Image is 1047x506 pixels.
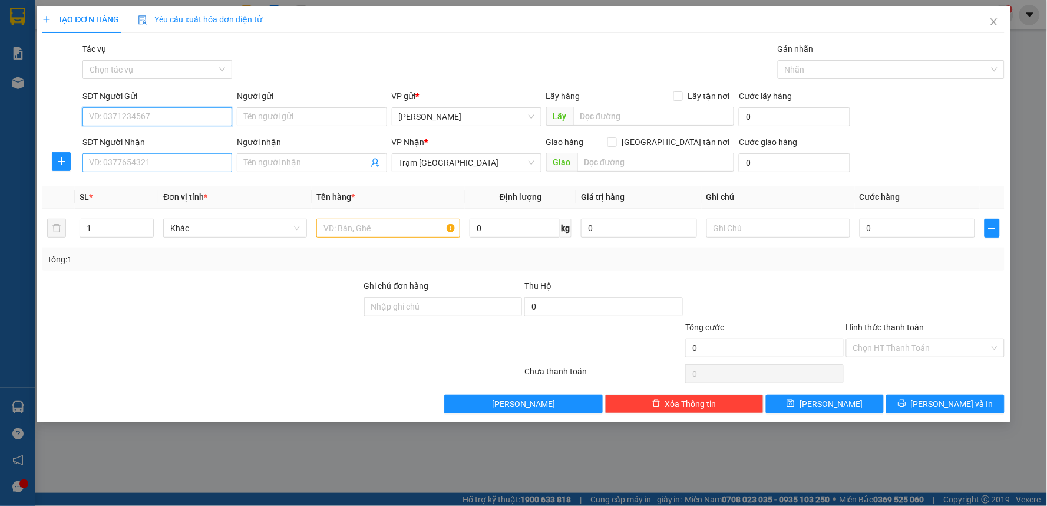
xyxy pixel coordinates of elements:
[787,399,795,409] span: save
[581,219,697,238] input: 0
[524,281,551,291] span: Thu Hộ
[492,397,555,410] span: [PERSON_NAME]
[985,224,999,233] span: plus
[364,281,429,291] label: Ghi chú đơn hàng
[778,44,814,54] label: Gán nhãn
[766,395,884,413] button: save[PERSON_NAME]
[82,136,232,149] div: SĐT Người Nhận
[399,154,534,172] span: Trạm Sài Gòn
[702,186,855,209] th: Ghi chú
[316,219,460,238] input: VD: Bàn, Ghế
[163,192,207,202] span: Đơn vị tính
[546,153,577,172] span: Giao
[42,15,119,24] span: TẠO ĐƠN HÀNG
[82,90,232,103] div: SĐT Người Gửi
[364,297,523,316] input: Ghi chú đơn hàng
[523,365,684,386] div: Chưa thanh toán
[546,137,584,147] span: Giao hàng
[739,107,850,126] input: Cước lấy hàng
[82,44,106,54] label: Tác vụ
[800,397,863,410] span: [PERSON_NAME]
[52,152,71,171] button: plus
[237,90,387,103] div: Người gửi
[665,397,716,410] span: Xóa Thông tin
[47,219,66,238] button: delete
[985,219,999,238] button: plus
[577,153,735,172] input: Dọc đường
[237,136,387,149] div: Người nhận
[371,158,380,167] span: user-add
[80,192,89,202] span: SL
[500,192,541,202] span: Định lượng
[52,157,70,166] span: plus
[652,399,660,409] span: delete
[42,15,51,24] span: plus
[886,395,1005,413] button: printer[PERSON_NAME] và In
[846,323,924,332] label: Hình thức thanh toán
[605,395,764,413] button: deleteXóa Thông tin
[316,192,355,202] span: Tên hàng
[444,395,603,413] button: [PERSON_NAME]
[170,219,300,237] span: Khác
[399,108,534,126] span: Phan Thiết
[860,192,900,202] span: Cước hàng
[685,323,724,332] span: Tổng cước
[739,153,850,172] input: Cước giao hàng
[573,107,735,126] input: Dọc đường
[683,90,734,103] span: Lấy tận nơi
[560,219,572,238] span: kg
[617,136,734,149] span: [GEOGRAPHIC_DATA] tận nơi
[898,399,906,409] span: printer
[739,137,797,147] label: Cước giao hàng
[138,15,147,25] img: icon
[546,107,573,126] span: Lấy
[392,137,425,147] span: VP Nhận
[977,6,1010,39] button: Close
[392,90,541,103] div: VP gửi
[706,219,850,238] input: Ghi Chú
[581,192,625,202] span: Giá trị hàng
[138,15,262,24] span: Yêu cầu xuất hóa đơn điện tử
[911,397,993,410] span: [PERSON_NAME] và In
[47,253,404,266] div: Tổng: 1
[739,91,792,101] label: Cước lấy hàng
[546,91,580,101] span: Lấy hàng
[989,17,999,27] span: close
